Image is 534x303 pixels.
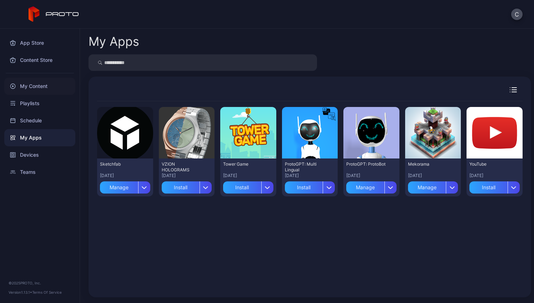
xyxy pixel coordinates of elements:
div: Install [162,181,200,194]
button: Install [162,179,212,194]
div: YouTube [469,161,509,167]
a: Schedule [4,112,75,129]
div: Install [469,181,508,194]
button: Manage [346,179,397,194]
div: Manage [408,181,446,194]
button: Manage [408,179,458,194]
a: Devices [4,146,75,163]
div: Mekorama [408,161,447,167]
div: Manage [100,181,138,194]
div: [DATE] [162,173,212,179]
div: ProtoGPT: Multi Lingual [285,161,324,173]
button: C [511,9,523,20]
div: © 2025 PROTO, Inc. [9,280,71,286]
div: ProtoGPT: ProtoBot [346,161,386,167]
button: Install [223,179,273,194]
div: Manage [346,181,384,194]
div: Install [223,181,261,194]
a: Teams [4,163,75,181]
a: My Apps [4,129,75,146]
div: Sketchfab [100,161,139,167]
div: [DATE] [100,173,150,179]
div: Install [285,181,323,194]
a: App Store [4,34,75,52]
a: Content Store [4,52,75,69]
a: My Content [4,78,75,95]
a: Terms Of Service [32,290,62,294]
span: Version 1.13.1 • [9,290,32,294]
a: Playlists [4,95,75,112]
div: [DATE] [285,173,335,179]
div: [DATE] [408,173,458,179]
div: [DATE] [346,173,397,179]
div: VZION HOLOGRAMS [162,161,201,173]
button: Install [469,179,520,194]
div: [DATE] [469,173,520,179]
div: Tower Game [223,161,262,167]
div: My Apps [89,35,139,48]
button: Manage [100,179,150,194]
button: Install [285,179,335,194]
div: [DATE] [223,173,273,179]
